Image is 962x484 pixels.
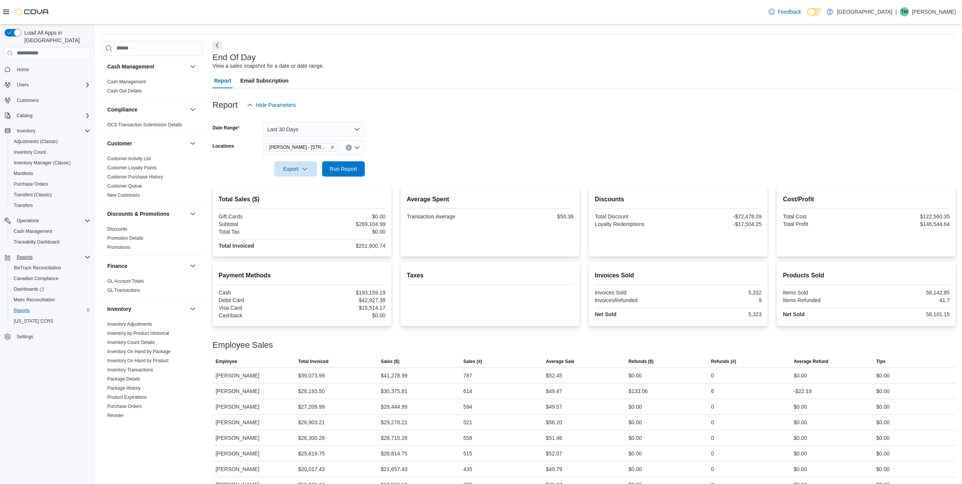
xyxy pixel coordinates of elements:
[304,221,385,227] div: $269,104.99
[680,221,762,227] div: -$17,504.25
[107,322,152,327] a: Inventory Adjustments
[107,63,187,70] button: Cash Management
[11,306,33,315] a: Reports
[901,7,908,16] span: TM
[912,7,956,16] p: [PERSON_NAME]
[304,290,385,296] div: $193,159.19
[14,318,53,324] span: [US_STATE] CCRS
[11,158,91,167] span: Inventory Manager (Classic)
[14,297,55,303] span: Metrc Reconciliation
[322,161,365,177] button: Run Report
[381,387,407,396] div: $30,375.81
[783,195,950,204] h2: Cost/Profit
[107,236,143,241] a: Promotion Details
[14,228,52,234] span: Cash Management
[5,61,91,362] nav: Complex example
[219,229,301,235] div: Total Tax
[8,136,94,147] button: Adjustments (Classic)
[2,215,94,226] button: Operations
[101,277,204,298] div: Finance
[463,418,472,427] div: 521
[876,371,890,380] div: $0.00
[14,170,33,177] span: Manifests
[298,358,329,365] span: Total Invoiced
[256,101,296,109] span: Hide Parameters
[107,106,187,113] button: Compliance
[14,202,33,209] span: Transfers
[219,243,254,249] strong: Total Invoiced
[107,385,140,391] span: Package History
[298,418,325,427] div: $26,903.21
[595,311,617,317] strong: Net Sold
[14,139,58,145] span: Adjustments (Classic)
[21,29,91,44] span: Load All Apps in [GEOGRAPHIC_DATA]
[407,213,488,220] div: Transaction Average
[14,253,36,262] button: Reports
[107,165,157,170] a: Customer Loyalty Points
[2,64,94,75] button: Home
[11,317,56,326] a: [US_STATE] CCRS
[298,402,325,411] div: $27,209.99
[107,88,142,94] span: Cash Out Details
[107,262,127,270] h3: Finance
[107,288,140,293] a: GL Transactions
[407,271,574,280] h2: Taxes
[8,284,94,295] a: Dashboards
[11,169,36,178] a: Manifests
[213,430,295,446] div: [PERSON_NAME]
[107,404,142,409] a: Purchase Orders
[213,384,295,399] div: [PERSON_NAME]
[188,62,197,71] button: Cash Management
[8,147,94,158] button: Inventory Count
[711,418,714,427] div: 0
[11,263,64,272] a: BioTrack Reconciliation
[794,418,807,427] div: $0.00
[219,312,301,318] div: Cashback
[463,387,472,396] div: 614
[628,418,642,427] div: $0.00
[216,358,237,365] span: Employee
[11,148,91,157] span: Inventory Count
[107,156,151,162] span: Customer Activity List
[107,358,169,363] a: Inventory On Hand by Product
[107,330,169,336] span: Inventory by Product Historical
[304,312,385,318] div: $0.00
[595,290,677,296] div: Invoices Sold
[463,371,472,380] div: 787
[11,180,51,189] a: Purchase Orders
[14,80,32,89] button: Users
[783,221,865,227] div: Total Profit
[628,387,648,396] div: $133.06
[14,65,32,74] a: Home
[14,253,91,262] span: Reports
[213,41,222,50] button: Next
[17,82,29,88] span: Users
[15,8,49,16] img: Cova
[807,8,823,16] input: Dark Mode
[107,210,187,218] button: Discounts & Promotions
[11,158,74,167] a: Inventory Manager (Classic)
[107,305,131,313] h3: Inventory
[11,137,61,146] a: Adjustments (Classic)
[2,95,94,106] button: Customers
[14,111,35,120] button: Catalog
[868,297,950,303] div: 41.7
[783,311,805,317] strong: Net Sold
[304,243,385,249] div: $251,600.74
[346,145,352,151] button: Clear input
[11,274,91,283] span: Canadian Compliance
[188,209,197,218] button: Discounts & Promotions
[628,433,642,443] div: $0.00
[546,358,574,365] span: Average Sale
[868,213,950,220] div: $122,560.35
[381,371,407,380] div: $41,278.99
[107,376,140,382] a: Package Details
[219,221,301,227] div: Subtotal
[107,183,142,189] a: Customer Queue
[711,387,714,396] div: 6
[240,73,289,88] span: Email Subscription
[492,213,574,220] div: $50.38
